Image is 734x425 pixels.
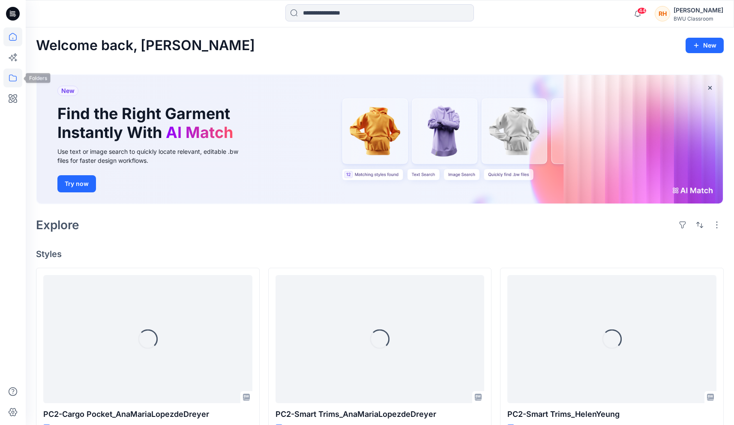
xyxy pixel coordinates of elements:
[57,175,96,192] button: Try now
[166,123,233,142] span: AI Match
[43,408,252,420] p: PC2-Cargo Pocket_AnaMariaLopezdeDreyer
[57,105,237,141] h1: Find the Right Garment Instantly With
[276,408,485,420] p: PC2-Smart Trims_AnaMariaLopezdeDreyer
[36,38,255,54] h2: Welcome back, [PERSON_NAME]
[36,249,724,259] h4: Styles
[686,38,724,53] button: New
[57,147,250,165] div: Use text or image search to quickly locate relevant, editable .bw files for faster design workflows.
[36,218,79,232] h2: Explore
[674,5,723,15] div: [PERSON_NAME]
[61,86,75,96] span: New
[655,6,670,21] div: RH
[507,408,716,420] p: PC2-Smart Trims_HelenYeung
[674,15,723,22] div: BWU Classroom
[637,7,647,14] span: 44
